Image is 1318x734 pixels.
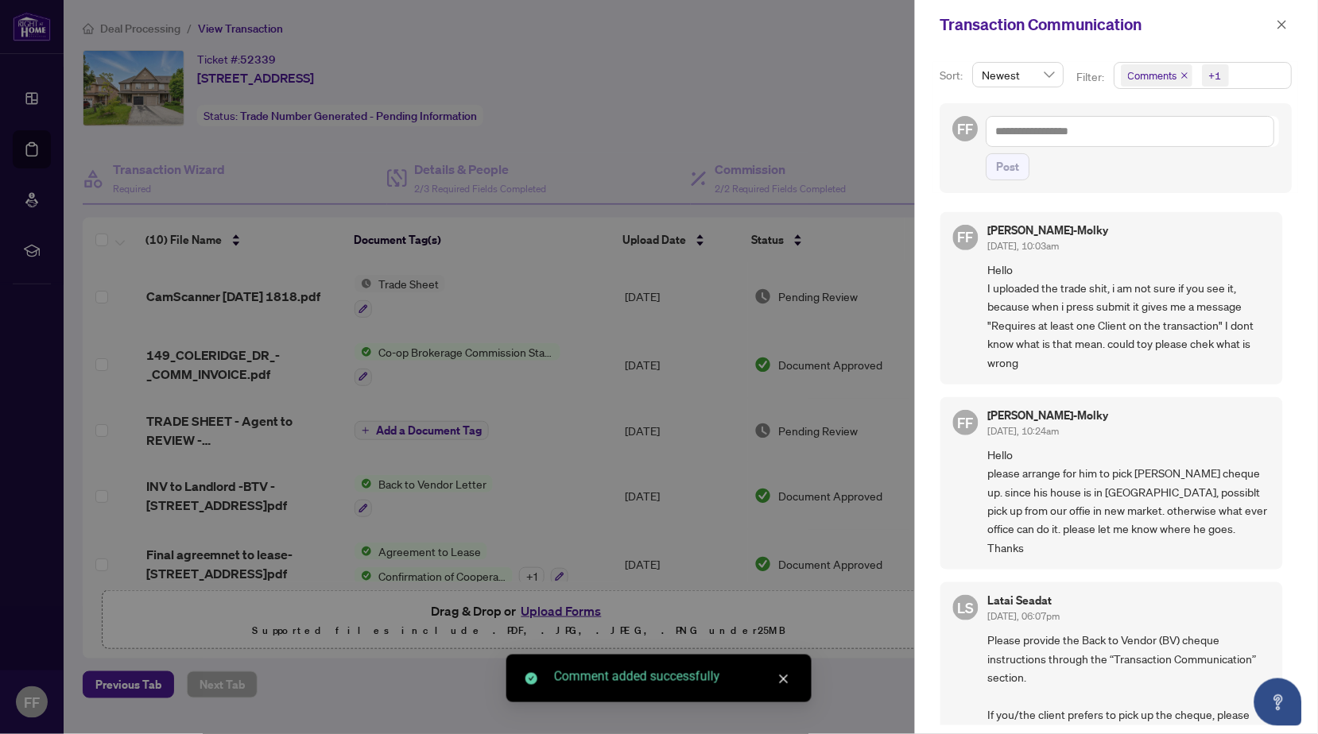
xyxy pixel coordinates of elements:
[983,63,1055,87] span: Newest
[988,610,1060,622] span: [DATE], 06:07pm
[958,226,974,248] span: FF
[940,13,1272,37] div: Transaction Communication
[988,425,1060,437] span: [DATE], 10:24am
[958,597,975,619] span: LS
[958,118,974,140] span: FF
[958,411,974,434] span: FF
[988,240,1060,252] span: [DATE], 10:03am
[1077,68,1107,86] p: Filter:
[1129,68,1178,83] span: Comments
[1122,64,1193,87] span: Comments
[1210,68,1223,83] div: +1
[987,153,1030,180] button: Post
[1277,19,1288,30] span: close
[554,667,793,686] div: Comment added successfully
[775,670,793,688] a: Close
[778,674,789,685] span: close
[988,225,1109,236] h5: [PERSON_NAME]-Molky
[940,67,967,84] p: Sort:
[1254,678,1302,726] button: Open asap
[525,673,537,685] span: check-circle
[988,410,1109,421] h5: [PERSON_NAME]-Molky
[988,446,1270,557] span: Hello please arrange for him to pick [PERSON_NAME] cheque up. since his house is in [GEOGRAPHIC_D...
[988,595,1060,606] h5: Latai Seadat
[1181,71,1189,79] span: close
[988,261,1270,372] span: Hello I uploaded the trade shit, i am not sure if you see it, because when i press submit it give...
